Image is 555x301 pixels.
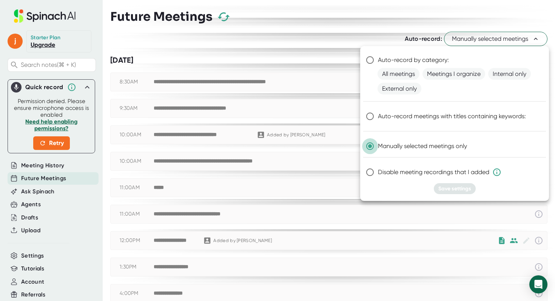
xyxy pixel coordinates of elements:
span: External only [378,83,421,94]
span: All meetings [378,68,419,80]
span: Save settings [438,185,471,192]
span: Auto-record meetings with titles containing keywords: [378,112,526,121]
span: Disable meeting recordings that I added [378,168,501,177]
span: Internal only [488,68,531,80]
button: Save settings [434,183,476,194]
span: Manually selected meetings only [378,142,467,151]
div: Open Intercom Messenger [529,275,547,293]
span: Auto-record by category: [378,56,449,65]
span: Meetings I organize [422,68,485,80]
